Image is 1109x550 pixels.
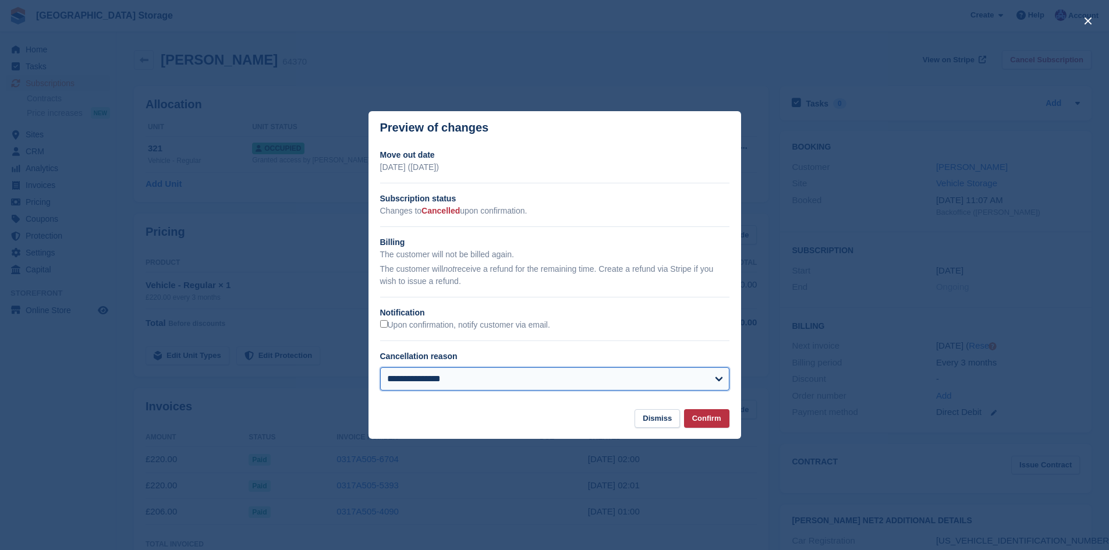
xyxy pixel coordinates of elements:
[380,161,729,173] p: [DATE] ([DATE])
[684,409,729,428] button: Confirm
[380,263,729,288] p: The customer will receive a refund for the remaining time. Create a refund via Stripe if you wish...
[635,409,680,428] button: Dismiss
[380,121,489,134] p: Preview of changes
[380,236,729,249] h2: Billing
[380,193,729,205] h2: Subscription status
[380,307,729,319] h2: Notification
[421,206,460,215] span: Cancelled
[443,264,454,274] em: not
[380,320,388,328] input: Upon confirmation, notify customer via email.
[380,249,729,261] p: The customer will not be billed again.
[380,352,458,361] label: Cancellation reason
[1079,12,1097,30] button: close
[380,205,729,217] p: Changes to upon confirmation.
[380,149,729,161] h2: Move out date
[380,320,550,331] label: Upon confirmation, notify customer via email.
